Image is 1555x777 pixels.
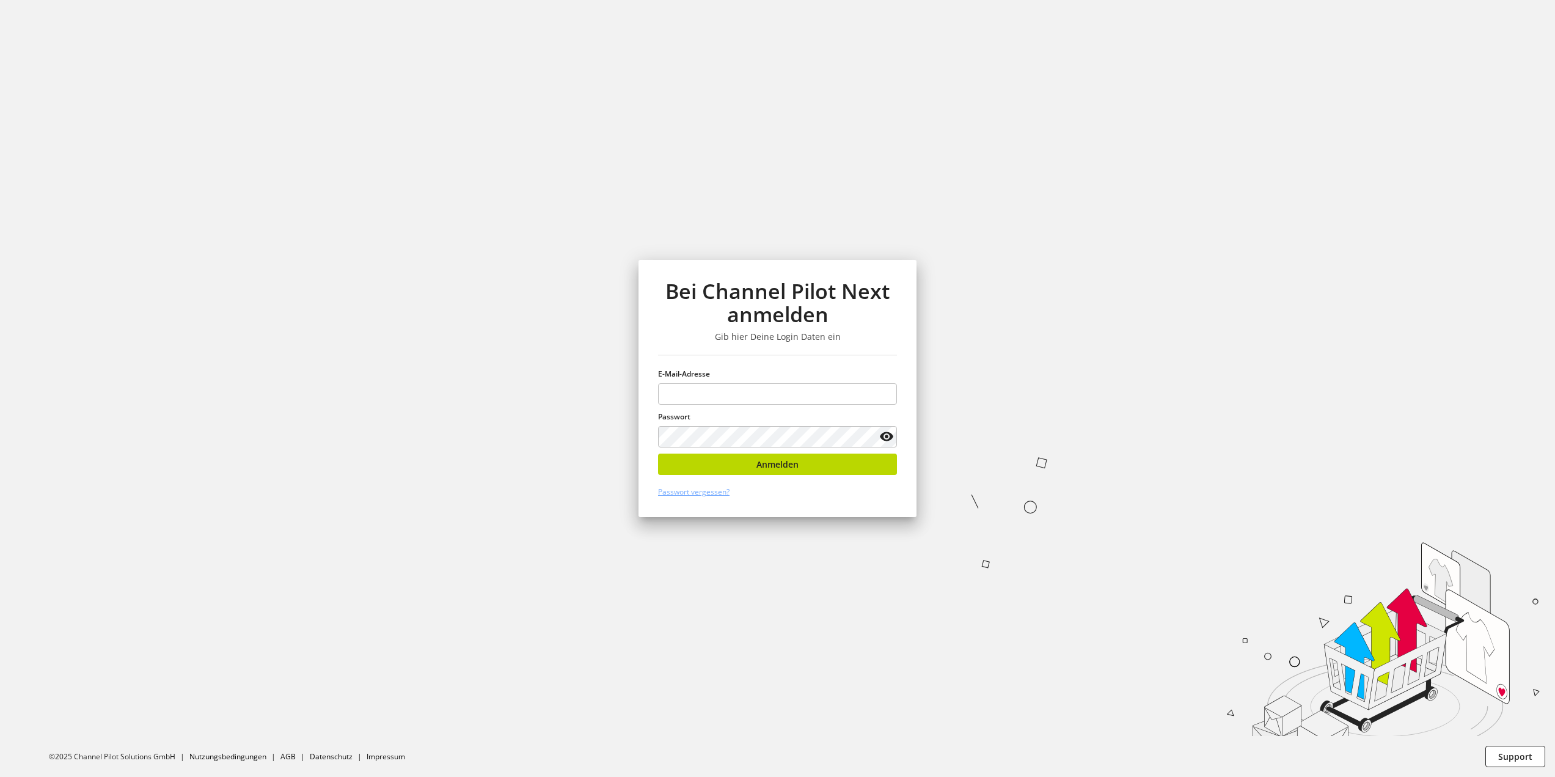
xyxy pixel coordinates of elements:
[1498,750,1532,763] span: Support
[658,369,710,379] span: E-Mail-Adresse
[1485,746,1545,767] button: Support
[658,279,897,326] h1: Bei Channel Pilot Next anmelden
[658,411,690,422] span: Passwort
[658,331,897,342] h3: Gib hier Deine Login Daten ein
[310,751,353,762] a: Datenschutz
[658,487,730,497] a: Passwort vergessen?
[280,751,296,762] a: AGB
[49,751,189,762] li: ©2025 Channel Pilot Solutions GmbH
[658,454,897,475] button: Anmelden
[756,458,799,471] span: Anmelden
[367,751,405,762] a: Impressum
[189,751,266,762] a: Nutzungsbedingungen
